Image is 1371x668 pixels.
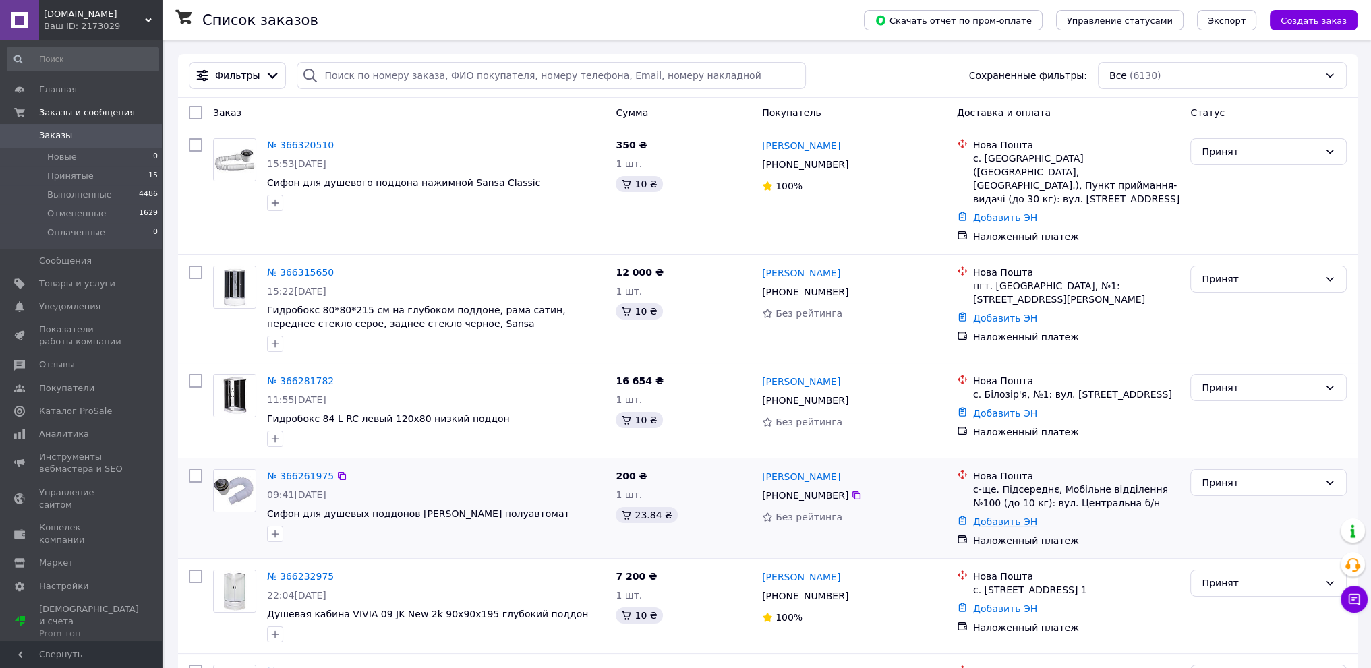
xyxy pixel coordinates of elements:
[973,330,1180,344] div: Наложенный платеж
[213,570,256,613] a: Фото товару
[214,375,256,417] img: Фото товару
[973,388,1180,401] div: с. Білозір'я, №1: вул. [STREET_ADDRESS]
[973,212,1037,223] a: Добавить ЭН
[153,151,158,163] span: 0
[616,303,662,320] div: 10 ₴
[616,158,642,169] span: 1 шт.
[213,469,256,512] a: Фото товару
[47,151,77,163] span: Новые
[762,395,848,406] span: [PHONE_NUMBER]
[969,69,1087,82] span: Сохраненные фильтры:
[973,152,1180,206] div: с. [GEOGRAPHIC_DATA] ([GEOGRAPHIC_DATA], [GEOGRAPHIC_DATA].), Пункт приймання-видачі (до 30 кг): ...
[973,570,1180,583] div: Нова Пошта
[762,159,848,170] span: [PHONE_NUMBER]
[39,580,88,593] span: Настройки
[267,489,326,500] span: 09:41[DATE]
[47,189,112,201] span: Выполненные
[267,267,334,278] a: № 366315650
[1190,107,1225,118] span: Статус
[267,305,566,329] a: Гидробокс 80*80*215 см на глубоком поддоне, рама сатин, переднее стекло серое, заднее стекло черн...
[39,84,77,96] span: Главная
[39,255,92,267] span: Сообщения
[762,107,821,118] span: Покупатель
[213,138,256,181] a: Фото товару
[47,208,106,220] span: Отмененные
[214,570,256,612] img: Фото товару
[1341,586,1368,613] button: Чат с покупателем
[776,181,803,191] span: 100%
[267,413,510,424] a: Гидробокс 84 L RC левый 120х80 низкий поддон
[267,609,588,619] a: Душевая кабина VIVIA 09 JK New 2k 90x90x195 глубокий поддон
[616,590,642,601] span: 1 шт.
[139,208,158,220] span: 1629
[973,583,1180,597] div: с. [STREET_ADDRESS] 1
[267,508,570,519] span: Сифон для душевых поддонов [PERSON_NAME] полуавтомат
[267,375,334,386] a: № 366281782
[1056,10,1184,30] button: Управление статусами
[1202,475,1319,490] div: Принят
[1208,16,1246,26] span: Экспорт
[616,470,647,481] span: 200 ₴
[973,266,1180,279] div: Нова Пошта
[762,375,840,388] a: [PERSON_NAME]
[267,158,326,169] span: 15:53[DATE]
[267,177,540,188] a: Сифон для душевого поддона нажимной Sansa Classic
[1109,69,1127,82] span: Все
[973,425,1180,439] div: Наложенный платеж
[215,69,260,82] span: Фильтры
[762,490,848,501] span: [PHONE_NUMBER]
[762,470,840,483] a: [PERSON_NAME]
[1202,272,1319,286] div: Принят
[616,507,677,523] div: 23.84 ₴
[776,308,842,319] span: Без рейтинга
[973,516,1037,527] a: Добавить ЭН
[39,129,72,142] span: Заказы
[1130,70,1161,81] span: (6130)
[762,266,840,280] a: [PERSON_NAME]
[762,286,848,297] span: [PHONE_NUMBER]
[973,279,1180,306] div: пгт. [GEOGRAPHIC_DATA], №1: [STREET_ADDRESS][PERSON_NAME]
[7,47,159,71] input: Поиск
[1197,10,1256,30] button: Экспорт
[762,570,840,584] a: [PERSON_NAME]
[267,571,334,582] a: № 366232975
[776,612,803,623] span: 100%
[973,534,1180,547] div: Наложенный платеж
[973,313,1037,324] a: Добавить ЭН
[973,483,1180,510] div: с-ще. Підсереднє, Мобільне відділення №100 (до 10 кг): вул. Центральна б/н
[39,487,125,511] span: Управление сайтом
[616,286,642,297] span: 1 шт.
[267,394,326,405] span: 11:55[DATE]
[39,301,100,313] span: Уведомления
[973,138,1180,152] div: Нова Пошта
[214,266,256,308] img: Фото товару
[148,170,158,182] span: 15
[616,267,664,278] span: 12 000 ₴
[213,266,256,309] a: Фото товару
[39,324,125,348] span: Показатели работы компании
[616,375,664,386] span: 16 654 ₴
[39,522,125,546] span: Кошелек компании
[616,571,657,582] span: 7 200 ₴
[973,230,1180,243] div: Наложенный платеж
[1202,576,1319,590] div: Принят
[973,603,1037,614] a: Добавить ЭН
[267,470,334,481] a: № 366261975
[616,607,662,624] div: 10 ₴
[875,14,1032,26] span: Скачать отчет по пром-оплате
[39,382,94,394] span: Покупатели
[973,408,1037,419] a: Добавить ЭН
[616,489,642,500] span: 1 шт.
[864,10,1043,30] button: Скачать отчет по пром-оплате
[616,412,662,428] div: 10 ₴
[267,590,326,601] span: 22:04[DATE]
[973,469,1180,483] div: Нова Пошта
[1067,16,1173,26] span: Управление статусами
[776,417,842,427] span: Без рейтинга
[44,20,162,32] div: Ваш ID: 2173029
[39,405,112,417] span: Каталог ProSale
[39,428,89,440] span: Аналитика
